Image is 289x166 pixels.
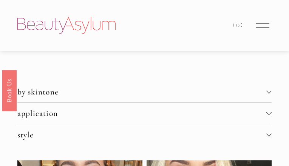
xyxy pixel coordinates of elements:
button: by skintone [17,81,272,102]
span: by skintone [17,87,266,97]
span: ( [233,22,236,29]
img: Beauty Asylum | Bridal Hair &amp; Makeup Charlotte &amp; Atlanta [17,17,116,34]
span: 0 [236,22,241,29]
a: 0 items in cart [233,20,244,30]
button: application [17,103,272,124]
span: ) [241,22,244,29]
button: style [17,124,272,145]
a: Book Us [2,70,17,111]
span: application [17,108,266,118]
span: style [17,130,266,140]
